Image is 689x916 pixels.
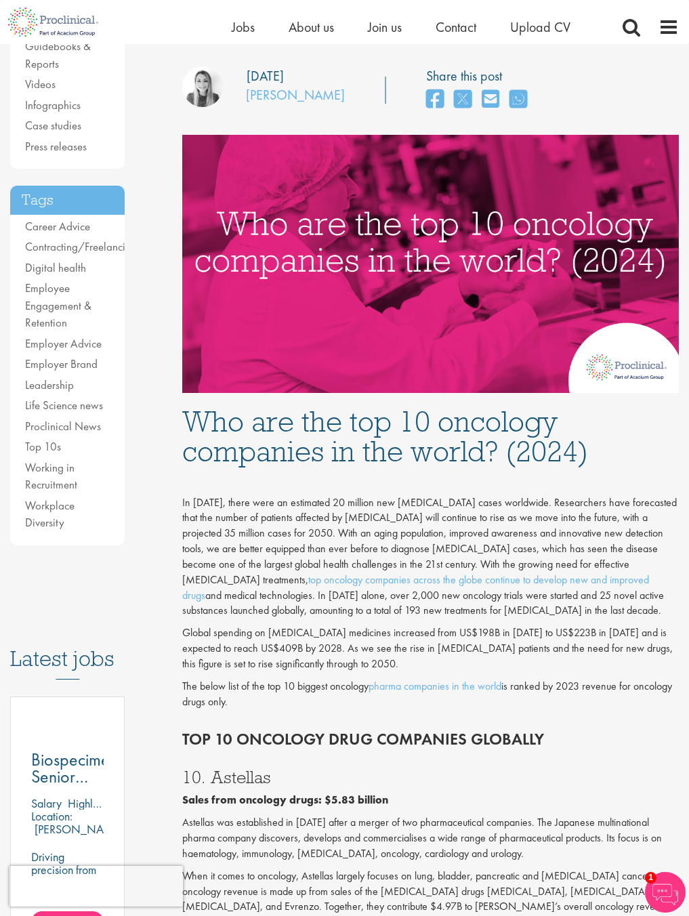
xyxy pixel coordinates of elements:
[25,439,61,454] a: Top 10s
[9,866,183,907] iframe: reCAPTCHA
[25,219,90,234] a: Career Advice
[31,808,72,824] span: Location:
[31,748,118,805] span: Biospecimen Senior Specialist
[25,336,102,351] a: Employer Advice
[232,18,255,36] a: Jobs
[31,821,146,862] p: [PERSON_NAME]-[GEOGRAPHIC_DATA], [GEOGRAPHIC_DATA]
[426,66,534,86] label: Share this post
[25,39,91,71] a: Guidebooks & Reports
[25,139,87,154] a: Press releases
[436,18,476,36] a: Contact
[182,625,679,672] p: Global spending on [MEDICAL_DATA] medicines increased from US$198B in [DATE] to US$223B in [DATE]...
[368,18,402,36] a: Join us
[25,239,137,254] a: Contracting/Freelancing
[182,730,679,748] h2: Top 10 Oncology drug companies globally
[25,398,103,413] a: Life Science news
[68,795,158,811] p: Highly Competitive
[645,872,656,883] span: 1
[289,18,334,36] a: About us
[25,280,91,330] a: Employee Engagement & Retention
[10,613,125,680] h3: Latest jobs
[25,377,74,392] a: Leadership
[182,572,649,602] a: top oncology companies across the globe continue to develop new and improved drugs
[426,85,444,114] a: share on facebook
[25,498,75,530] a: Workplace Diversity
[25,460,77,493] a: Working in Recruitment
[25,419,101,434] a: Proclinical News
[369,679,501,693] a: pharma companies in the world
[25,118,81,133] a: Case studies
[182,66,223,107] img: Hannah Burke
[454,85,472,114] a: share on twitter
[182,679,679,710] p: The below list of the top 10 biggest oncology is ranked by 2023 revenue for oncology drugs only.
[182,768,679,786] h3: 10. Astellas
[25,77,56,91] a: Videos
[182,793,388,807] b: Sales from oncology drugs: $5.83 billion
[25,260,86,275] a: Digital health
[10,186,125,215] h3: Tags
[510,18,570,36] a: Upload CV
[25,356,98,371] a: Employer Brand
[182,815,679,862] p: Astellas was established in [DATE] after a merger of two pharmaceutical companies. The Japanese m...
[482,85,499,114] a: share on email
[246,86,345,104] a: [PERSON_NAME]
[247,66,284,86] div: [DATE]
[645,872,686,913] img: Chatbot
[182,495,679,619] p: In [DATE], there were an estimated 20 million new [MEDICAL_DATA] cases worldwide. Researchers hav...
[509,85,527,114] a: share on whats app
[182,407,679,466] h1: Who are the top 10 oncology companies in the world? (2024)
[31,751,104,785] a: Biospecimen Senior Specialist
[25,98,81,112] a: Infographics
[31,795,62,811] span: Salary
